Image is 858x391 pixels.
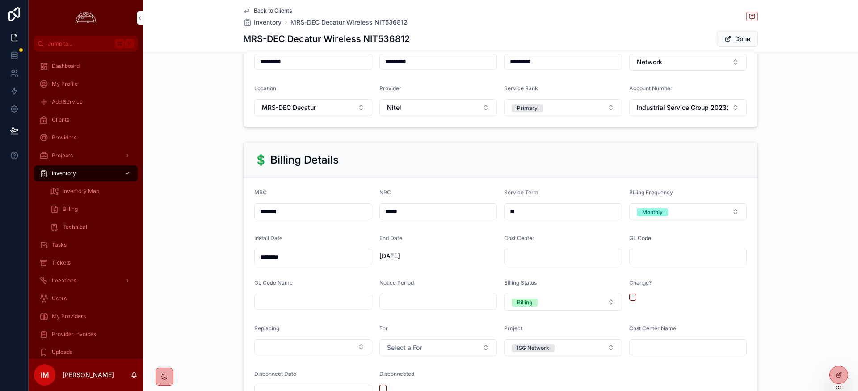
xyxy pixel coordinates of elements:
span: Service Term [504,189,538,196]
span: Network [637,58,662,67]
a: Tasks [34,237,138,253]
h2: 💲 Billing Details [254,153,339,167]
a: Add Service [34,94,138,110]
a: Inventory [243,18,282,27]
span: Cost Center [504,235,534,241]
span: Add Service [52,98,83,105]
span: For [379,325,388,332]
span: Provider Invoices [52,331,96,338]
span: Service Rank [504,85,538,92]
a: Clients [34,112,138,128]
a: Inventory [34,165,138,181]
span: Change? [629,279,652,286]
button: Select Button [629,203,747,220]
span: Account Number [629,85,673,92]
span: Project [504,325,522,332]
span: Inventory [52,170,76,177]
span: My Providers [52,313,86,320]
span: Clients [52,116,69,123]
span: Industrial Service Group 2023270046 Nitel [637,103,729,112]
button: Select Button [629,54,747,71]
span: Disconnect Date [254,370,296,377]
a: Locations [34,273,138,289]
span: Notice Period [379,279,414,286]
span: Uploads [52,349,72,356]
span: Nitel [387,103,401,112]
span: Cost Center Name [629,325,676,332]
span: MRS-DEC Decatur [262,103,316,112]
a: Tickets [34,255,138,271]
span: End Date [379,235,402,241]
span: Jump to... [48,40,112,47]
span: Billing [63,206,78,213]
a: MRS-DEC Decatur Wireless NIT536812 [290,18,408,27]
button: Done [717,31,758,47]
span: Back to Clients [254,7,292,14]
a: Uploads [34,344,138,360]
div: Monthly [642,208,663,216]
a: Projects [34,147,138,164]
span: Tickets [52,259,71,266]
span: IM [41,370,49,380]
a: Provider Invoices [34,326,138,342]
span: Disconnected [379,370,414,377]
span: Tasks [52,241,67,248]
span: Select a For [387,343,422,352]
button: Select Button [504,99,622,116]
a: Back to Clients [243,7,292,14]
span: Providers [52,134,76,141]
span: Install Date [254,235,282,241]
a: Billing [45,201,138,217]
span: Billing Frequency [629,189,673,196]
a: Inventory Map [45,183,138,199]
button: Select Button [379,99,497,116]
span: Projects [52,152,73,159]
span: GL Code [629,235,651,241]
a: My Profile [34,76,138,92]
span: Locations [52,277,76,284]
span: Billing Status [504,279,537,286]
button: Select Button [379,339,497,356]
img: App logo [73,11,99,25]
div: ISG Network [517,344,549,352]
button: Select Button [254,99,372,116]
span: Location [254,85,276,92]
p: [PERSON_NAME] [63,370,114,379]
span: Technical [63,223,87,231]
span: Users [52,295,67,302]
span: GL Code Name [254,279,293,286]
button: Select Button [504,294,622,311]
span: [DATE] [379,252,497,261]
button: Select Button [254,339,372,354]
a: Dashboard [34,58,138,74]
a: Users [34,290,138,307]
span: MRC [254,189,267,196]
span: Inventory Map [63,188,99,195]
span: My Profile [52,80,78,88]
a: My Providers [34,308,138,324]
a: Providers [34,130,138,146]
span: Dashboard [52,63,80,70]
span: Provider [379,85,401,92]
span: Replacing [254,325,279,332]
span: K [126,40,133,47]
button: Select Button [629,99,747,116]
h1: MRS-DEC Decatur Wireless NIT536812 [243,33,410,45]
span: NRC [379,189,391,196]
div: Billing [517,299,532,307]
div: scrollable content [29,52,143,359]
span: Inventory [254,18,282,27]
button: Select Button [504,339,622,356]
div: Primary [517,104,538,112]
a: Technical [45,219,138,235]
button: Jump to...K [34,36,138,52]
